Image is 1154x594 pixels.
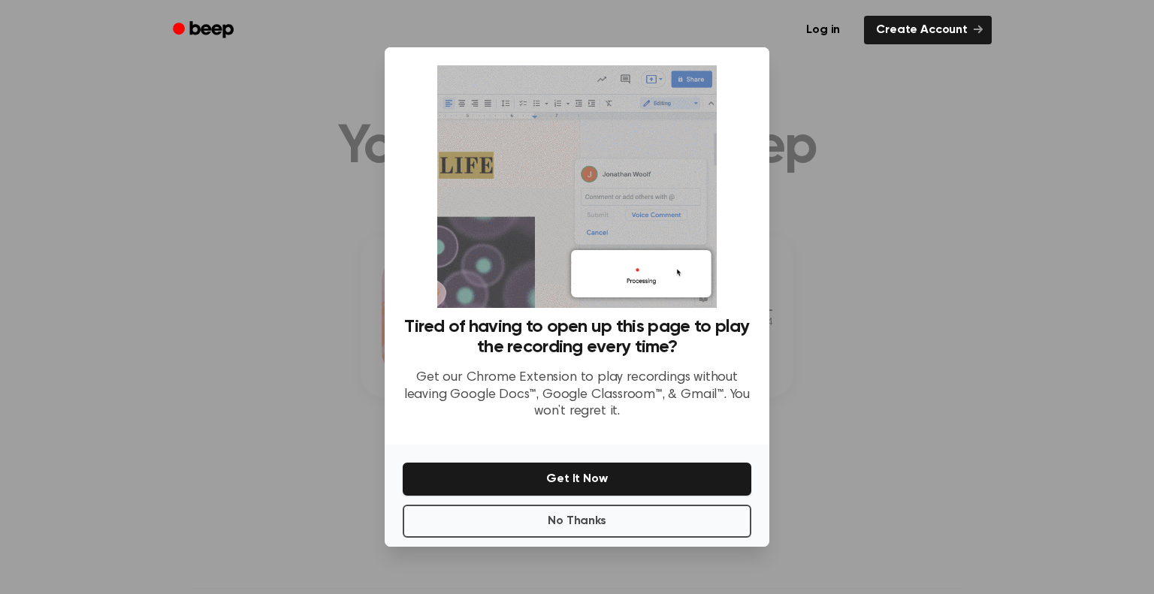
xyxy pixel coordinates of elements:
button: Get It Now [403,463,751,496]
a: Log in [791,13,855,47]
h3: Tired of having to open up this page to play the recording every time? [403,317,751,357]
a: Beep [162,16,247,45]
a: Create Account [864,16,992,44]
img: Beep extension in action [437,65,716,308]
p: Get our Chrome Extension to play recordings without leaving Google Docs™, Google Classroom™, & Gm... [403,369,751,421]
button: No Thanks [403,505,751,538]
